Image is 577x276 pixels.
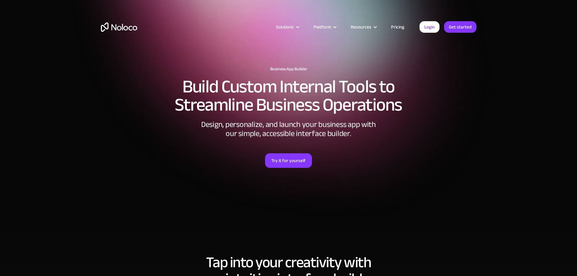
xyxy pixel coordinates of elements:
h1: Business App Builder [101,67,476,71]
a: Get started [444,21,476,33]
div: Solutions [268,23,306,31]
div: Resources [351,23,371,31]
div: Platform [313,23,331,31]
a: Try it for yourself [265,153,312,168]
a: Pricing [383,23,412,31]
div: Resources [343,23,383,31]
div: Design, personalize, and launch your business app with our simple, accessible interface builder. [198,120,380,138]
a: Login [419,21,439,33]
a: home [101,22,137,32]
div: Solutions [276,23,294,31]
div: Platform [306,23,343,31]
h2: Build Custom Internal Tools to Streamline Business Operations [101,78,476,114]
